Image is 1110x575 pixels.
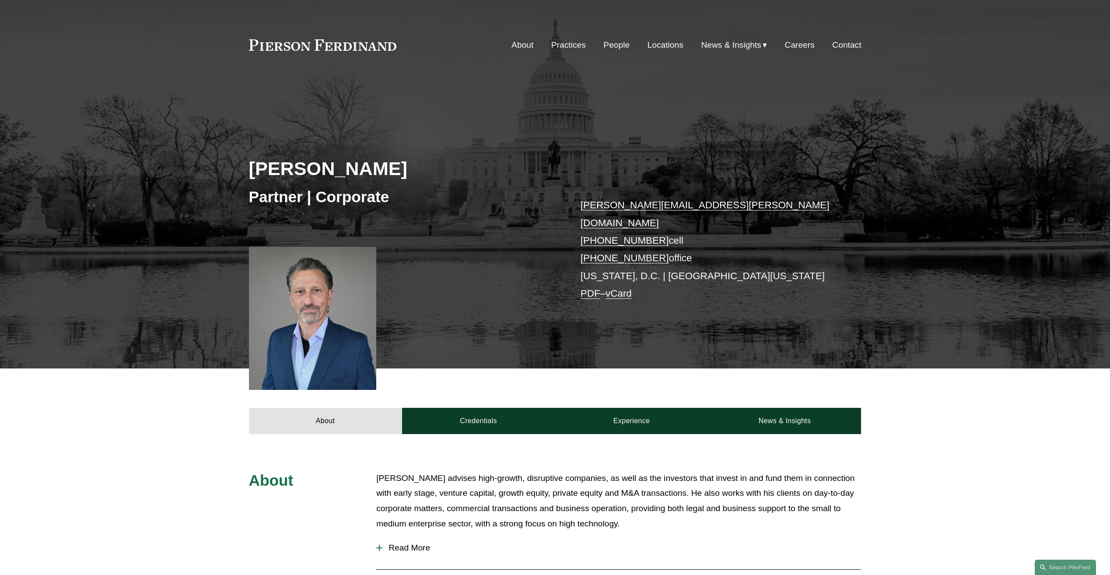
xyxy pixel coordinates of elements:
p: cell office [US_STATE], D.C. | [GEOGRAPHIC_DATA][US_STATE] – [581,196,836,302]
p: [PERSON_NAME] advises high-growth, disruptive companies, as well as the investors that invest in ... [376,471,861,531]
a: Search this site [1035,560,1096,575]
a: Locations [648,37,683,53]
a: About [249,408,402,434]
a: [PHONE_NUMBER] [581,252,669,263]
button: Read More [376,536,861,559]
h3: Partner | Corporate [249,187,555,207]
a: Contact [832,37,861,53]
a: folder dropdown [701,37,767,53]
span: News & Insights [701,38,761,53]
a: Credentials [402,408,555,434]
a: [PERSON_NAME][EMAIL_ADDRESS][PERSON_NAME][DOMAIN_NAME] [581,200,830,228]
h2: [PERSON_NAME] [249,157,555,180]
a: People [603,37,630,53]
a: Experience [555,408,708,434]
span: Read More [382,543,861,553]
span: About [249,472,294,489]
a: News & Insights [708,408,861,434]
a: [PHONE_NUMBER] [581,235,669,246]
a: About [511,37,533,53]
a: PDF [581,288,600,299]
a: Practices [551,37,586,53]
a: vCard [606,288,632,299]
a: Careers [785,37,815,53]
